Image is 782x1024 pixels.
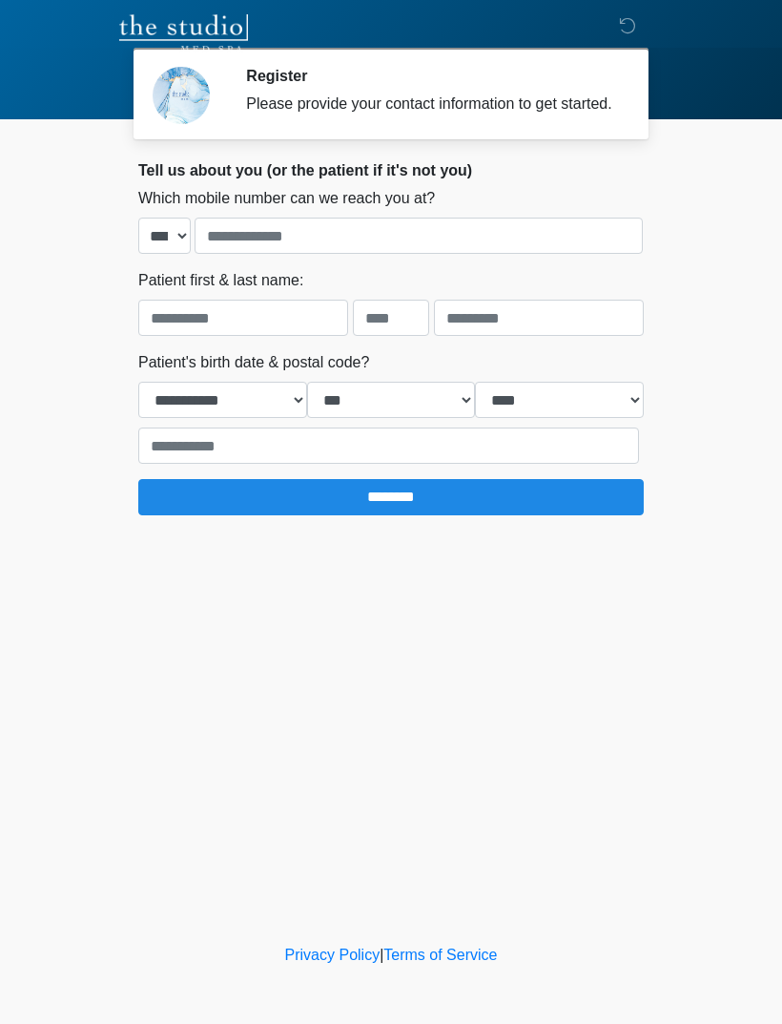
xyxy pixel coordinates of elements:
[380,947,383,963] a: |
[138,187,435,210] label: Which mobile number can we reach you at?
[153,67,210,124] img: Agent Avatar
[138,269,303,292] label: Patient first & last name:
[138,351,369,374] label: Patient's birth date & postal code?
[119,14,248,52] img: The Studio Med Spa Logo
[138,161,644,179] h2: Tell us about you (or the patient if it's not you)
[246,93,615,115] div: Please provide your contact information to get started.
[246,67,615,85] h2: Register
[285,947,381,963] a: Privacy Policy
[383,947,497,963] a: Terms of Service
